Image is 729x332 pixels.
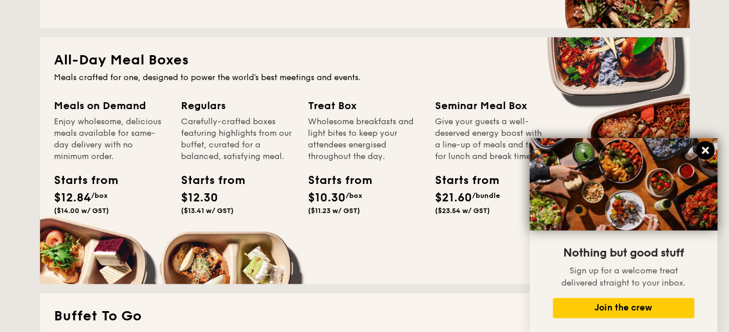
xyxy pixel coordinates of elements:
[54,307,676,326] h2: Buffet To Go
[54,191,91,205] span: $12.84
[561,266,686,288] span: Sign up for a welcome treat delivered straight to your inbox.
[54,207,109,215] span: ($14.00 w/ GST)
[308,191,346,205] span: $10.30
[308,172,360,189] div: Starts from
[54,72,676,84] div: Meals crafted for one, designed to power the world's best meetings and events.
[435,207,490,215] span: ($23.54 w/ GST)
[553,298,694,318] button: Join the crew
[696,141,715,160] button: Close
[54,51,676,70] h2: All-Day Meal Boxes
[91,192,108,200] span: /box
[308,116,421,163] div: Wholesome breakfasts and light bites to keep your attendees energised throughout the day.
[181,191,218,205] span: $12.30
[181,172,233,189] div: Starts from
[435,191,472,205] span: $21.60
[472,192,500,200] span: /bundle
[435,172,487,189] div: Starts from
[181,98,294,114] div: Regulars
[308,98,421,114] div: Treat Box
[181,207,234,215] span: ($13.41 w/ GST)
[563,246,684,260] span: Nothing but good stuff
[435,116,548,163] div: Give your guests a well-deserved energy boost with a line-up of meals and treats for lunch and br...
[54,98,167,114] div: Meals on Demand
[346,192,362,200] span: /box
[529,138,717,230] img: DSC07876-Edit02-Large.jpeg
[435,98,548,114] div: Seminar Meal Box
[181,116,294,163] div: Carefully-crafted boxes featuring highlights from our buffet, curated for a balanced, satisfying ...
[54,172,106,189] div: Starts from
[308,207,360,215] span: ($11.23 w/ GST)
[54,116,167,163] div: Enjoy wholesome, delicious meals available for same-day delivery with no minimum order.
